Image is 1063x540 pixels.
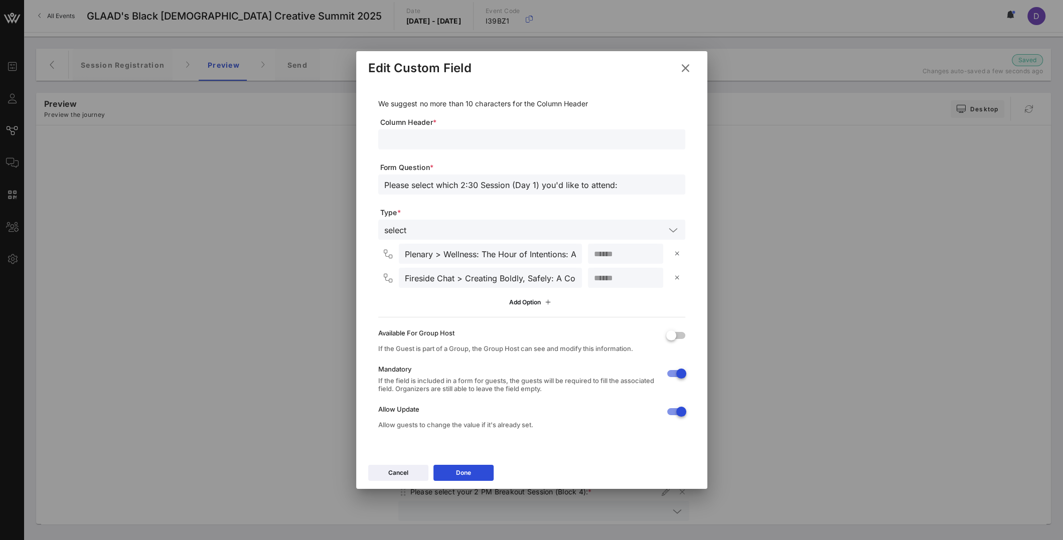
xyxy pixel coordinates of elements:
div: Add Option [509,297,554,308]
span: Type [380,208,685,218]
button: Add Option [503,294,560,311]
button: Done [433,465,494,481]
div: Done [456,468,471,478]
p: We suggest no more than 10 characters for the Column Header [378,98,685,109]
div: Available For Group Host [378,329,658,337]
div: If the field is included in a form for guests, the guests will be required to fill the associated... [378,377,658,393]
span: Form Question [380,162,685,172]
div: If the Guest is part of a Group, the Group Host can see and modify this information. [378,344,658,352]
div: Allow Update [378,405,658,413]
button: Cancel [368,465,428,481]
div: Cancel [388,468,408,478]
span: Column Header [380,117,685,127]
div: select [384,226,406,235]
div: select [378,220,685,240]
div: Mandatory [378,365,658,373]
div: Allow guests to change the value if it's already set. [378,421,658,429]
input: Option #2 [405,271,576,284]
div: Edit Custom Field [368,61,472,76]
input: Option #1 [405,247,576,260]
